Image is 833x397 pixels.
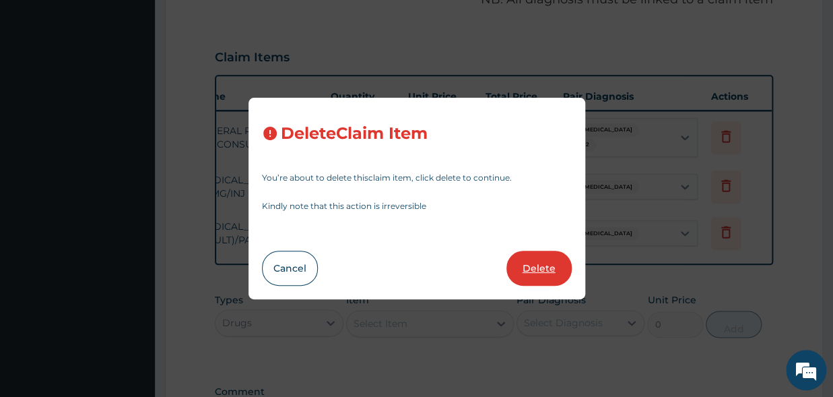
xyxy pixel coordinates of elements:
[7,259,257,306] textarea: Type your message and hit 'Enter'
[221,7,253,39] div: Minimize live chat window
[25,67,55,101] img: d_794563401_company_1708531726252_794563401
[281,125,428,143] h3: Delete Claim Item
[262,174,572,182] p: You’re about to delete this claim item , click delete to continue.
[262,251,318,286] button: Cancel
[506,251,572,286] button: Delete
[78,115,186,251] span: We're online!
[262,202,572,210] p: Kindly note that this action is irreversible
[70,75,226,93] div: Chat with us now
